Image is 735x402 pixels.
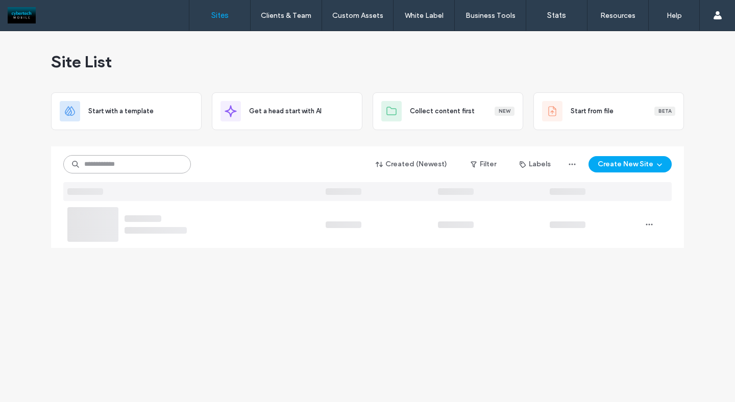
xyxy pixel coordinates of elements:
[23,7,44,16] span: Help
[261,11,311,20] label: Clients & Team
[51,52,112,72] span: Site List
[571,106,614,116] span: Start from file
[405,11,444,20] label: White Label
[495,107,514,116] div: New
[249,106,322,116] span: Get a head start with AI
[667,11,682,20] label: Help
[88,106,154,116] span: Start with a template
[51,92,202,130] div: Start with a template
[533,92,684,130] div: Start from fileBeta
[212,92,362,130] div: Get a head start with AI
[332,11,383,20] label: Custom Assets
[460,156,506,172] button: Filter
[510,156,560,172] button: Labels
[589,156,672,172] button: Create New Site
[211,11,229,20] label: Sites
[600,11,635,20] label: Resources
[373,92,523,130] div: Collect content firstNew
[547,11,566,20] label: Stats
[367,156,456,172] button: Created (Newest)
[410,106,475,116] span: Collect content first
[654,107,675,116] div: Beta
[465,11,516,20] label: Business Tools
